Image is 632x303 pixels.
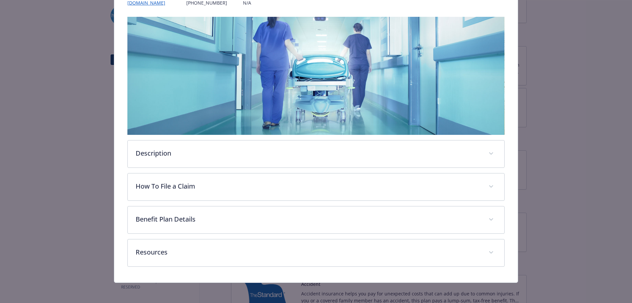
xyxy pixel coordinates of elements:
div: How To File a Claim [128,173,505,200]
p: Benefit Plan Details [136,214,481,224]
p: How To File a Claim [136,181,481,191]
p: Resources [136,247,481,257]
div: Benefit Plan Details [128,206,505,233]
img: banner [127,17,505,135]
div: Description [128,140,505,167]
p: Description [136,148,481,158]
div: Resources [128,239,505,266]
